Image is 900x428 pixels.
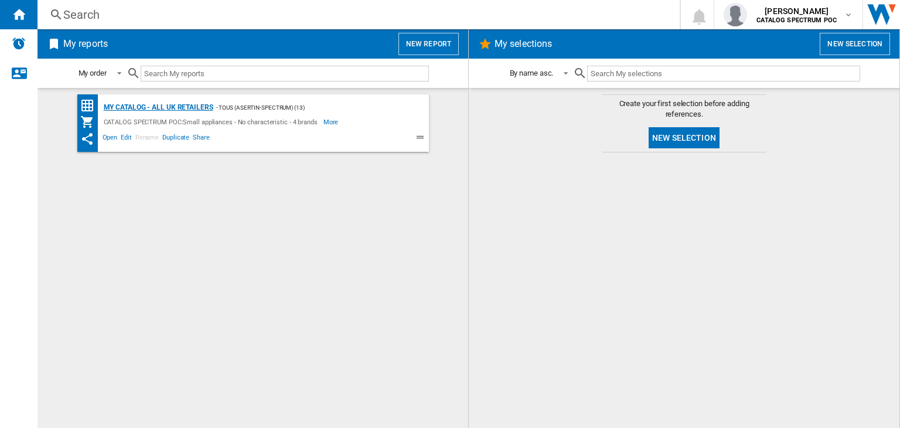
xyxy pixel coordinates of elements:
[323,115,340,129] span: More
[80,98,101,113] div: Price Ranking
[79,69,107,77] div: My order
[492,33,554,55] h2: My selections
[101,132,120,146] span: Open
[63,6,649,23] div: Search
[141,66,429,81] input: Search My reports
[213,100,405,115] div: - TOUS (asertin-spectrum) (13)
[12,36,26,50] img: alerts-logo.svg
[724,3,747,26] img: profile.jpg
[191,132,212,146] span: Share
[161,132,191,146] span: Duplicate
[134,132,161,146] span: Rename
[756,5,837,17] span: [PERSON_NAME]
[61,33,110,55] h2: My reports
[602,98,766,120] span: Create your first selection before adding references.
[101,115,323,129] div: CATALOG SPECTRUM POC:Small appliances - No characteristic - 4 brands
[101,100,213,115] div: My Catalog - all UK retailers
[510,69,554,77] div: By name asc.
[756,16,837,24] b: CATALOG SPECTRUM POC
[80,132,94,146] ng-md-icon: This report has been shared with you
[649,127,720,148] button: New selection
[119,132,134,146] span: Edit
[587,66,860,81] input: Search My selections
[398,33,459,55] button: New report
[820,33,890,55] button: New selection
[80,115,101,129] div: My Assortment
